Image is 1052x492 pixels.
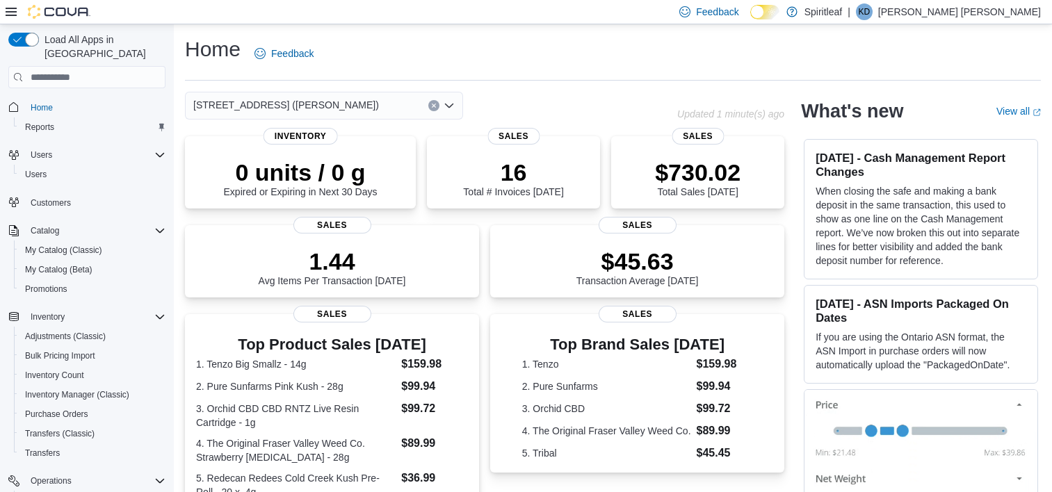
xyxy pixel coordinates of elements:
a: Home [25,99,58,116]
span: Purchase Orders [19,406,165,423]
p: $45.63 [576,247,699,275]
dd: $99.72 [401,400,468,417]
a: Inventory Manager (Classic) [19,386,135,403]
span: Promotions [25,284,67,295]
input: Dark Mode [750,5,779,19]
span: Users [25,169,47,180]
p: | [848,3,850,20]
span: Operations [31,475,72,486]
button: My Catalog (Beta) [14,260,171,279]
h2: What's new [801,100,903,122]
span: Transfers (Classic) [19,425,165,442]
p: When closing the safe and making a bank deposit in the same transaction, this used to show as one... [816,184,1026,268]
button: Transfers (Classic) [14,424,171,443]
span: Reports [25,122,54,133]
p: 1.44 [259,247,406,275]
span: Customers [25,194,165,211]
span: Adjustments (Classic) [19,328,165,345]
span: Sales [293,217,371,233]
span: Inventory [31,311,65,322]
a: My Catalog (Classic) [19,242,108,259]
dd: $99.72 [697,400,753,417]
a: Users [19,166,52,183]
span: Inventory Count [19,367,165,384]
span: Catalog [31,225,59,236]
dt: 3. Orchid CBD [522,402,691,416]
span: Transfers [19,445,165,461]
a: Feedback [249,40,319,67]
span: Feedback [271,47,314,60]
span: Sales [487,128,540,145]
span: Dark Mode [750,19,751,20]
button: Inventory [25,309,70,325]
span: Load All Apps in [GEOGRAPHIC_DATA] [39,33,165,60]
h3: [DATE] - ASN Imports Packaged On Dates [816,297,1026,325]
button: Operations [25,473,77,489]
h1: Home [185,35,241,63]
button: Catalog [3,221,171,240]
button: Users [3,145,171,165]
div: Kenneth D L [856,3,873,20]
button: Promotions [14,279,171,299]
dt: 1. Tenzo [522,357,691,371]
svg: External link [1033,108,1041,117]
a: Bulk Pricing Import [19,347,101,364]
button: Bulk Pricing Import [14,346,171,366]
span: Sales [599,306,677,322]
h3: [DATE] - Cash Management Report Changes [816,151,1026,179]
span: Users [31,149,52,161]
dt: 2. Pure Sunfarms Pink Kush - 28g [196,379,396,393]
span: Home [31,102,53,113]
button: Inventory [3,307,171,327]
div: Transaction Average [DATE] [576,247,699,286]
button: Customers [3,192,171,213]
div: Expired or Expiring in Next 30 Days [224,158,378,197]
span: Transfers [25,448,60,459]
div: Total Sales [DATE] [655,158,741,197]
span: My Catalog (Classic) [25,245,102,256]
span: Sales [672,128,724,145]
dd: $89.99 [401,435,468,452]
dd: $159.98 [697,356,753,372]
span: Users [25,147,165,163]
button: Users [14,165,171,184]
span: Home [25,98,165,115]
a: Adjustments (Classic) [19,328,111,345]
button: Operations [3,471,171,491]
button: Transfers [14,443,171,463]
a: Reports [19,119,60,136]
a: My Catalog (Beta) [19,261,98,278]
button: Inventory Count [14,366,171,385]
span: Bulk Pricing Import [25,350,95,361]
div: Avg Items Per Transaction [DATE] [259,247,406,286]
span: Purchase Orders [25,409,88,420]
span: Inventory [25,309,165,325]
a: Transfers [19,445,65,461]
button: Purchase Orders [14,404,171,424]
span: My Catalog (Classic) [19,242,165,259]
a: Purchase Orders [19,406,94,423]
p: Updated 1 minute(s) ago [677,108,784,120]
dt: 2. Pure Sunfarms [522,379,691,393]
dd: $99.94 [697,378,753,395]
p: 16 [463,158,563,186]
span: Catalog [25,222,165,239]
dd: $45.45 [697,445,753,461]
dt: 5. Tribal [522,446,691,460]
dt: 1. Tenzo Big Smallz - 14g [196,357,396,371]
p: If you are using the Ontario ASN format, the ASN Import in purchase orders will now automatically... [816,330,1026,372]
p: [PERSON_NAME] [PERSON_NAME] [878,3,1041,20]
span: Bulk Pricing Import [19,347,165,364]
span: Operations [25,473,165,489]
dd: $159.98 [401,356,468,372]
span: Promotions [19,281,165,297]
span: Adjustments (Classic) [25,331,106,342]
span: Reports [19,119,165,136]
button: Users [25,147,58,163]
button: Adjustments (Classic) [14,327,171,346]
a: Customers [25,195,76,211]
dd: $36.99 [401,470,468,486]
p: Spiritleaf [804,3,842,20]
button: Catalog [25,222,65,239]
span: Feedback [696,5,738,19]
